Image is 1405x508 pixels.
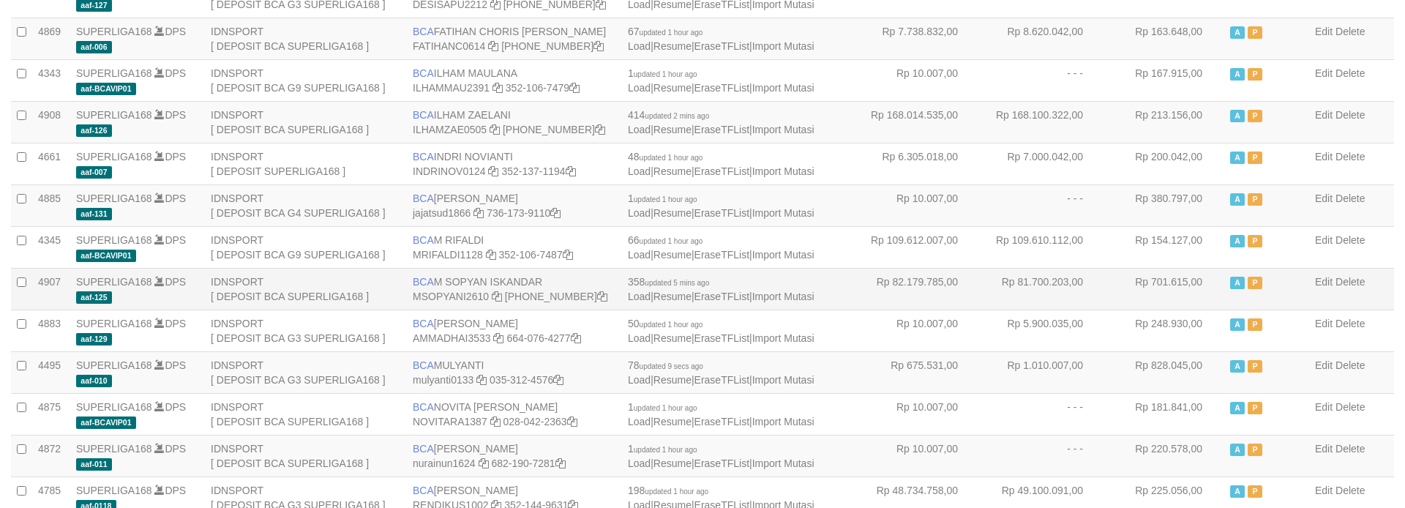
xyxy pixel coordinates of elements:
[628,82,651,94] a: Load
[205,351,407,393] td: IDNSPORT [ DEPOSIT BCA G3 SUPERLIGA168 ]
[413,457,476,469] a: nurainun1624
[407,310,622,351] td: [PERSON_NAME] 664-076-4277
[628,193,697,204] span: 1
[752,207,814,219] a: Import Mutasi
[628,109,814,135] span: | | |
[550,207,561,219] a: Copy 7361739110 to clipboard
[413,485,434,496] span: BCA
[1230,444,1245,456] span: Active
[76,417,136,429] span: aaf-BCAVIP01
[855,351,980,393] td: Rp 675.531,00
[76,359,152,371] a: SUPERLIGA168
[1335,193,1365,204] a: Delete
[205,226,407,268] td: IDNSPORT [ DEPOSIT BCA G9 SUPERLIGA168 ]
[1105,184,1224,226] td: Rp 380.797,00
[473,207,484,219] a: Copy jajatsud1866 to clipboard
[694,291,749,302] a: EraseTFList
[476,374,487,386] a: Copy mulyanti0133 to clipboard
[32,435,70,477] td: 4872
[70,18,205,59] td: DPS
[1315,67,1333,79] a: Edit
[413,318,434,329] span: BCA
[752,457,814,469] a: Import Mutasi
[980,184,1105,226] td: - - -
[855,393,980,435] td: Rp 10.007,00
[413,165,486,177] a: INDRINOV0124
[76,318,152,329] a: SUPERLIGA168
[1230,26,1245,39] span: Active
[488,40,498,52] a: Copy FATIHANC0614 to clipboard
[640,362,703,370] span: updated 9 secs ago
[653,457,692,469] a: Resume
[980,143,1105,184] td: Rp 7.000.042,00
[628,151,702,163] span: 48
[628,359,703,371] span: 78
[76,67,152,79] a: SUPERLIGA168
[70,435,205,477] td: DPS
[1315,26,1333,37] a: Edit
[855,226,980,268] td: Rp 109.612.007,00
[76,291,112,304] span: aaf-125
[694,332,749,344] a: EraseTFList
[628,374,651,386] a: Load
[653,249,692,261] a: Resume
[653,416,692,427] a: Resume
[752,82,814,94] a: Import Mutasi
[634,195,697,203] span: updated 1 hour ago
[628,276,814,302] span: | | |
[752,374,814,386] a: Import Mutasi
[413,332,491,344] a: AMMADHAI3533
[407,226,622,268] td: M RIFALDI 352-106-7487
[76,166,112,179] span: aaf-007
[1335,485,1365,496] a: Delete
[628,359,814,386] span: | | |
[628,193,814,219] span: | | |
[628,401,697,413] span: 1
[694,416,749,427] a: EraseTFList
[628,291,651,302] a: Load
[628,109,709,121] span: 414
[76,124,112,137] span: aaf-126
[1105,393,1224,435] td: Rp 181.841,00
[628,234,702,246] span: 66
[413,124,487,135] a: ILHAMZAE0505
[76,234,152,246] a: SUPERLIGA168
[76,41,112,53] span: aaf-006
[628,332,651,344] a: Load
[1105,351,1224,393] td: Rp 828.045,00
[980,101,1105,143] td: Rp 168.100.322,00
[628,26,702,37] span: 67
[407,143,622,184] td: INDRI NOVIANTI 352-137-1194
[1248,444,1262,456] span: Paused
[70,351,205,393] td: DPS
[1315,318,1333,329] a: Edit
[640,29,703,37] span: updated 1 hour ago
[486,249,496,261] a: Copy MRIFALDI1128 to clipboard
[1105,143,1224,184] td: Rp 200.042,00
[1230,152,1245,164] span: Active
[70,143,205,184] td: DPS
[413,443,434,455] span: BCA
[479,457,489,469] a: Copy nurainun1624 to clipboard
[1105,18,1224,59] td: Rp 163.648,00
[855,184,980,226] td: Rp 10.007,00
[1335,234,1365,246] a: Delete
[70,184,205,226] td: DPS
[855,435,980,477] td: Rp 10.007,00
[1230,235,1245,247] span: Active
[1248,235,1262,247] span: Paused
[694,40,749,52] a: EraseTFList
[492,291,502,302] a: Copy MSOPYANI2610 to clipboard
[1230,318,1245,331] span: Active
[595,124,605,135] a: Copy 4062280631 to clipboard
[413,374,473,386] a: mulyanti0133
[628,40,651,52] a: Load
[1335,443,1365,455] a: Delete
[694,457,749,469] a: EraseTFList
[76,208,112,220] span: aaf-131
[413,291,489,302] a: MSOPYANI2610
[694,374,749,386] a: EraseTFList
[1315,443,1333,455] a: Edit
[76,109,152,121] a: SUPERLIGA168
[980,393,1105,435] td: - - -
